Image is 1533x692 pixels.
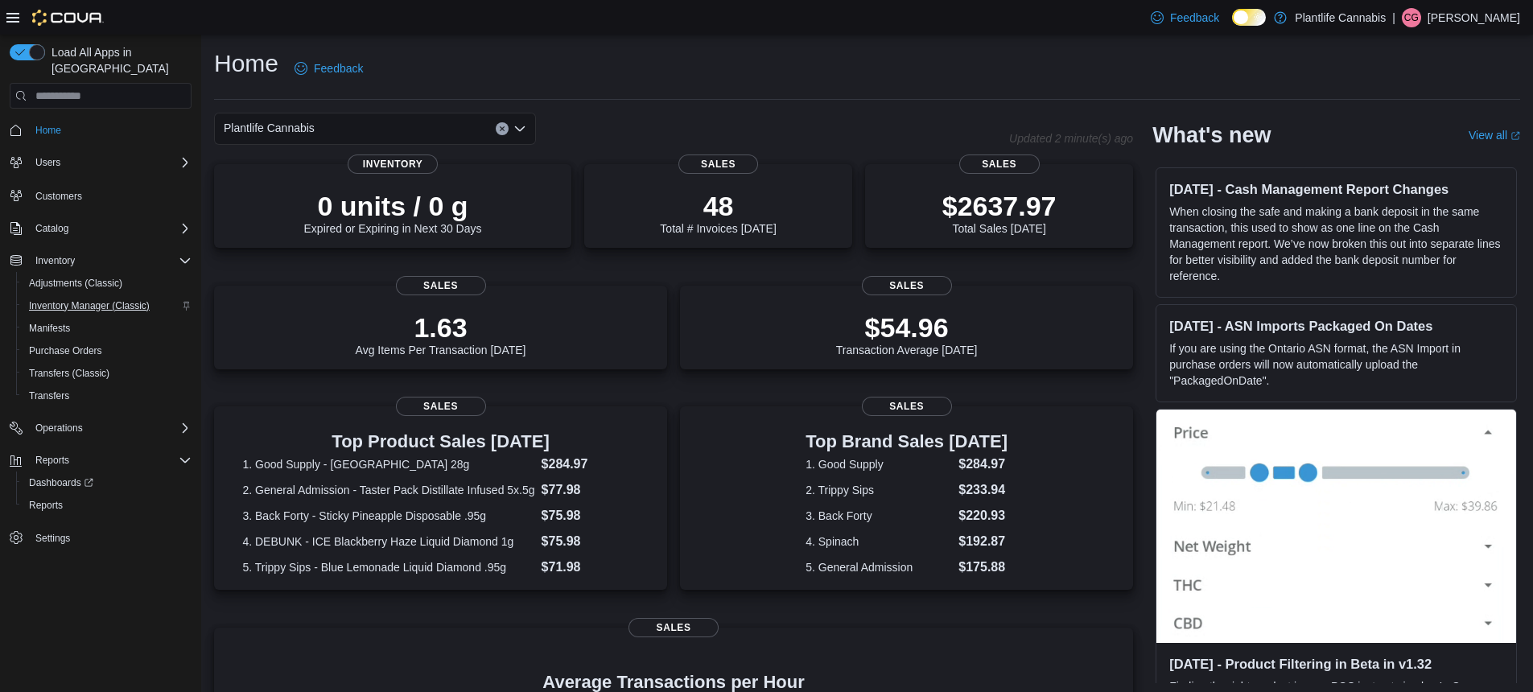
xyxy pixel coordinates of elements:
[29,251,192,270] span: Inventory
[1469,129,1520,142] a: View allExternal link
[836,311,978,356] div: Transaction Average [DATE]
[29,451,192,470] span: Reports
[496,122,509,135] button: Clear input
[32,10,104,26] img: Cova
[356,311,526,344] p: 1.63
[542,532,639,551] dd: $75.98
[678,154,759,174] span: Sales
[29,528,192,548] span: Settings
[23,386,76,406] a: Transfers
[1152,122,1271,148] h2: What's new
[3,449,198,472] button: Reports
[29,322,70,335] span: Manifests
[660,190,776,222] p: 48
[542,480,639,500] dd: $77.98
[1144,2,1226,34] a: Feedback
[23,386,192,406] span: Transfers
[23,319,192,338] span: Manifests
[29,344,102,357] span: Purchase Orders
[1295,8,1386,27] p: Plantlife Cannabis
[29,476,93,489] span: Dashboards
[396,276,486,295] span: Sales
[16,472,198,494] a: Dashboards
[660,190,776,235] div: Total # Invoices [DATE]
[29,418,89,438] button: Operations
[29,451,76,470] button: Reports
[628,618,719,637] span: Sales
[1392,8,1395,27] p: |
[3,249,198,272] button: Inventory
[224,118,315,138] span: Plantlife Cannabis
[942,190,1057,222] p: $2637.97
[29,120,192,140] span: Home
[227,673,1120,692] h4: Average Transactions per Hour
[314,60,363,76] span: Feedback
[23,473,192,492] span: Dashboards
[304,190,482,222] p: 0 units / 0 g
[23,274,129,293] a: Adjustments (Classic)
[35,422,83,435] span: Operations
[806,482,952,498] dt: 2. Trippy Sips
[958,506,1008,525] dd: $220.93
[806,432,1008,451] h3: Top Brand Sales [DATE]
[1428,8,1520,27] p: [PERSON_NAME]
[542,455,639,474] dd: $284.97
[23,296,156,315] a: Inventory Manager (Classic)
[29,389,69,402] span: Transfers
[3,151,198,174] button: Users
[35,254,75,267] span: Inventory
[29,219,75,238] button: Catalog
[806,456,952,472] dt: 1. Good Supply
[29,418,192,438] span: Operations
[29,251,81,270] button: Inventory
[23,274,192,293] span: Adjustments (Classic)
[806,533,952,550] dt: 4. Spinach
[396,397,486,416] span: Sales
[29,367,109,380] span: Transfers (Classic)
[29,121,68,140] a: Home
[10,112,192,591] nav: Complex example
[1169,181,1503,197] h3: [DATE] - Cash Management Report Changes
[1169,318,1503,334] h3: [DATE] - ASN Imports Packaged On Dates
[23,364,116,383] a: Transfers (Classic)
[16,317,198,340] button: Manifests
[29,277,122,290] span: Adjustments (Classic)
[862,397,952,416] span: Sales
[23,496,192,515] span: Reports
[806,508,952,524] dt: 3. Back Forty
[356,311,526,356] div: Avg Items Per Transaction [DATE]
[304,190,482,235] div: Expired or Expiring in Next 30 Days
[1169,340,1503,389] p: If you are using the Ontario ASN format, the ASN Import in purchase orders will now automatically...
[1169,656,1503,672] h3: [DATE] - Product Filtering in Beta in v1.32
[23,341,109,360] a: Purchase Orders
[242,533,534,550] dt: 4. DEBUNK - ICE Blackberry Haze Liquid Diamond 1g
[29,299,150,312] span: Inventory Manager (Classic)
[1009,132,1133,145] p: Updated 2 minute(s) ago
[3,417,198,439] button: Operations
[513,122,526,135] button: Open list of options
[23,296,192,315] span: Inventory Manager (Classic)
[35,124,61,137] span: Home
[35,190,82,203] span: Customers
[16,494,198,517] button: Reports
[214,47,278,80] h1: Home
[542,506,639,525] dd: $75.98
[16,272,198,295] button: Adjustments (Classic)
[3,183,198,207] button: Customers
[23,319,76,338] a: Manifests
[348,154,438,174] span: Inventory
[1402,8,1421,27] div: Chris Graham
[1404,8,1419,27] span: CG
[3,526,198,550] button: Settings
[288,52,369,84] a: Feedback
[16,295,198,317] button: Inventory Manager (Classic)
[1510,131,1520,141] svg: External link
[3,118,198,142] button: Home
[958,455,1008,474] dd: $284.97
[16,340,198,362] button: Purchase Orders
[16,385,198,407] button: Transfers
[3,217,198,240] button: Catalog
[942,190,1057,235] div: Total Sales [DATE]
[1169,204,1503,284] p: When closing the safe and making a bank deposit in the same transaction, this used to show as one...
